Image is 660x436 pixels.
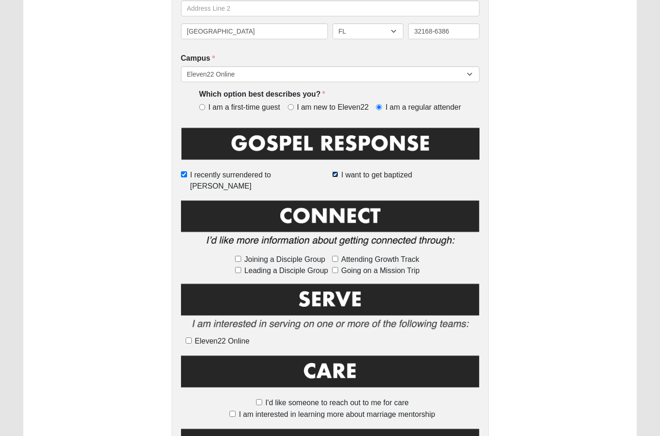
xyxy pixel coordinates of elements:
span: I'd like someone to reach out to me for care [265,399,409,407]
input: I'd like someone to reach out to me for care [256,399,262,405]
input: Zip [408,23,479,39]
input: I am interested in learning more about marriage mentorship [229,411,236,417]
span: I am a regular attender [385,102,461,113]
span: Joining a Disciple Group [244,254,325,265]
input: Attending Growth Track [332,256,338,262]
span: Eleven22 Online [195,337,250,345]
img: Serve2.png [181,282,479,336]
label: Which option best describes you? [199,89,325,100]
img: GospelResponseBLK.png [181,126,479,168]
input: Leading a Disciple Group [235,267,241,273]
input: Joining a Disciple Group [235,256,241,262]
input: City [181,23,328,39]
img: Connect.png [181,198,479,253]
span: I am interested in learning more about marriage mentorship [239,410,435,418]
img: Care.png [181,353,479,395]
span: I recently surrendered to [PERSON_NAME] [190,169,328,192]
span: I am new to Eleven22 [297,102,369,113]
span: Going on a Mission Trip [341,265,420,276]
input: Eleven22 Online [186,338,192,344]
span: Attending Growth Track [341,254,419,265]
span: I am a first-time guest [208,102,280,113]
label: Campus [181,53,215,64]
input: I am new to Eleven22 [288,104,294,110]
input: Going on a Mission Trip [332,267,338,273]
input: Address Line 2 [181,0,479,16]
span: Leading a Disciple Group [244,265,328,276]
input: I want to get baptized [332,171,338,177]
input: I recently surrendered to [PERSON_NAME] [181,171,187,177]
input: I am a first-time guest [199,104,205,110]
input: I am a regular attender [376,104,382,110]
span: I want to get baptized [341,169,412,181]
